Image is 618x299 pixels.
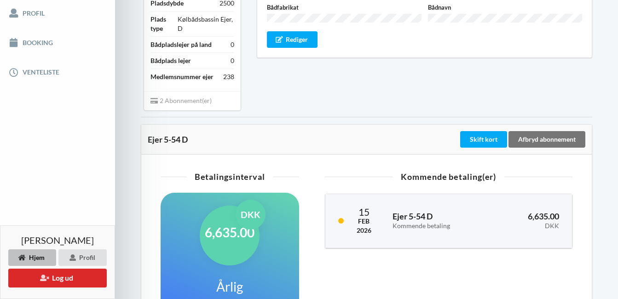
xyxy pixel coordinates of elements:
[267,3,421,12] label: Bådfabrikat
[267,31,318,48] div: Rediger
[150,56,191,65] div: Bådplads lejer
[236,200,266,230] div: DKK
[8,249,56,266] div: Hjem
[393,211,483,230] h3: Ejer 5-54 D
[58,249,107,266] div: Profil
[428,3,582,12] label: Bådnavn
[495,222,559,230] div: DKK
[495,211,559,230] h3: 6,635.00
[357,226,371,235] div: 2026
[150,72,214,81] div: Medlemsnummer ejer
[216,278,243,295] h1: Årlig
[393,222,483,230] div: Kommende betaling
[357,217,371,226] div: Feb
[325,172,572,181] div: Kommende betaling(er)
[150,40,212,49] div: Bådpladslejer på land
[223,72,234,81] div: 238
[508,131,585,148] div: Afbryd abonnement
[231,40,234,49] div: 0
[178,15,234,33] div: Kølbådsbassin Ejer, D
[148,135,458,144] div: Ejer 5-54 D
[205,224,254,241] h1: 6,635.00
[460,131,507,148] div: Skift kort
[8,269,107,287] button: Log ud
[150,97,212,104] span: 2 Abonnement(er)
[231,56,234,65] div: 0
[161,172,299,181] div: Betalingsinterval
[150,15,178,33] div: Plads type
[21,236,94,245] span: [PERSON_NAME]
[357,207,371,217] div: 15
